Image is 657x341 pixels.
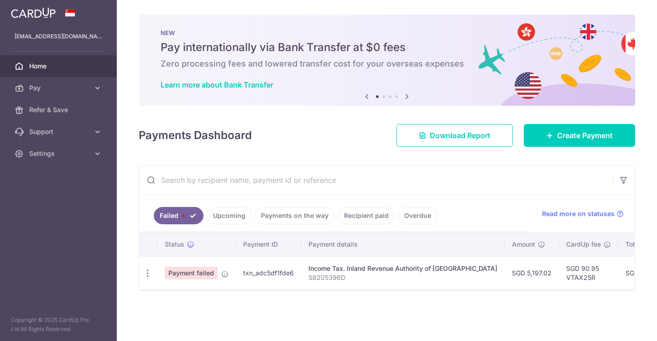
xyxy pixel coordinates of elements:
[524,124,635,147] a: Create Payment
[29,83,89,93] span: Pay
[161,58,613,69] h6: Zero processing fees and lowered transfer cost for your overseas expenses
[139,165,613,195] input: Search by recipient name, payment id or reference
[301,232,505,256] th: Payment details
[398,207,437,224] a: Overdue
[542,209,624,218] a: Read more on statuses
[139,127,252,144] h4: Payments Dashboard
[512,240,535,249] span: Amount
[236,256,301,289] td: txn_adc5df1fde6
[255,207,334,224] a: Payments on the way
[11,7,56,18] img: CardUp
[236,232,301,256] th: Payment ID
[29,127,89,136] span: Support
[542,209,615,218] span: Read more on statuses
[207,207,251,224] a: Upcoming
[161,40,613,55] h5: Pay internationally via Bank Transfer at $0 fees
[559,256,618,289] td: SGD 90.95 VTAX25R
[29,62,89,71] span: Home
[161,80,273,89] a: Learn more about Bank Transfer
[308,273,497,282] p: S8205396D
[154,207,203,224] a: Failed
[396,124,513,147] a: Download Report
[15,32,102,41] p: [EMAIL_ADDRESS][DOMAIN_NAME]
[566,240,601,249] span: CardUp fee
[165,240,184,249] span: Status
[29,105,89,114] span: Refer & Save
[161,29,613,36] p: NEW
[165,267,218,279] span: Payment failed
[139,15,635,106] img: Bank transfer banner
[430,130,490,141] span: Download Report
[505,256,559,289] td: SGD 5,197.02
[29,149,89,158] span: Settings
[308,264,497,273] div: Income Tax. Inland Revenue Authority of [GEOGRAPHIC_DATA]
[626,240,656,249] span: Total amt.
[338,207,395,224] a: Recipient paid
[557,130,613,141] span: Create Payment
